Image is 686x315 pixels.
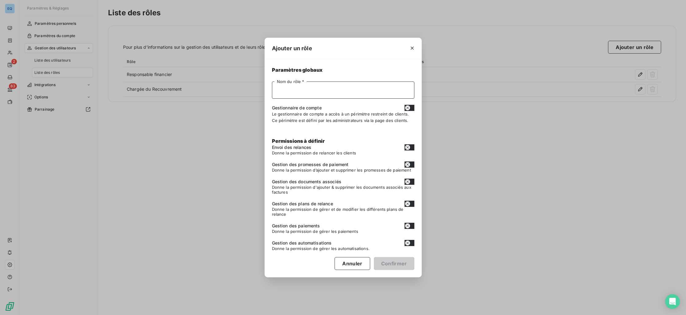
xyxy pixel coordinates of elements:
span: Le gestionnaire de compte a accès à un périmètre restreint de clients. Ce périmètre est défini pa... [272,112,409,123]
span: Donne la permission d'ajouter & supprimer les documents associés aux factures [272,185,414,195]
span: Paramètres globaux [272,66,414,74]
span: Envoi des relances [272,144,312,150]
span: Gestion des plans de relance [272,201,333,207]
span: Gestion des documents associés [272,179,342,185]
span: Ajouter un rôle [272,44,312,52]
span: Gestionnaire de compte [272,105,322,111]
span: Gestion des promesses de paiement [272,161,349,168]
span: Donne la permission de gérer les paiements [272,229,414,234]
button: Annuler [335,257,370,270]
span: Donne la permission d’ajouter et supprimer les promesses de paiement [272,168,414,173]
span: Gestion des paiements [272,223,320,229]
span: Donne la permission de relancer les clients [272,150,414,155]
span: Donne la permission de gérer les automatisations. [272,246,414,251]
div: Open Intercom Messenger [665,294,680,309]
span: Donne la permission de gérer et de modifier les différents plans de relance [272,207,414,217]
span: Permissions à définir [272,138,325,144]
button: Confirmer [374,257,414,270]
span: Gestion des automatisations [272,240,332,246]
input: placeholder [272,82,414,99]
